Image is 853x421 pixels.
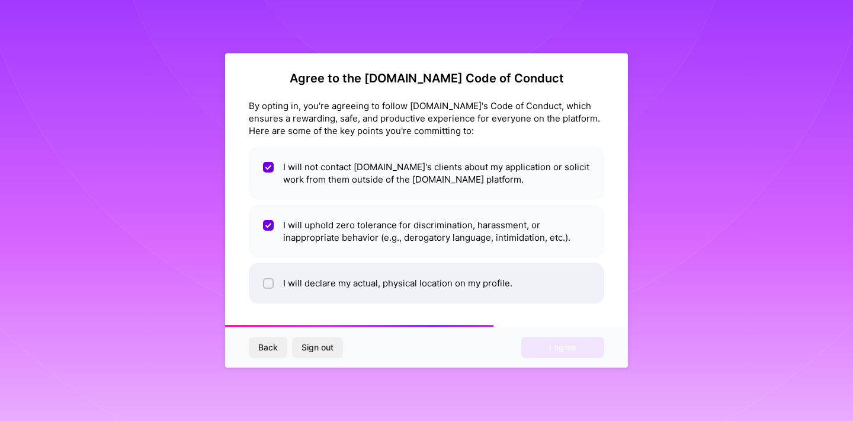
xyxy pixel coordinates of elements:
[258,342,278,353] span: Back
[249,71,604,85] h2: Agree to the [DOMAIN_NAME] Code of Conduct
[249,146,604,200] li: I will not contact [DOMAIN_NAME]'s clients about my application or solicit work from them outside...
[302,342,333,353] span: Sign out
[249,100,604,137] div: By opting in, you're agreeing to follow [DOMAIN_NAME]'s Code of Conduct, which ensures a rewardin...
[292,337,343,358] button: Sign out
[249,263,604,304] li: I will declare my actual, physical location on my profile.
[249,337,287,358] button: Back
[249,205,604,258] li: I will uphold zero tolerance for discrimination, harassment, or inappropriate behavior (e.g., der...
